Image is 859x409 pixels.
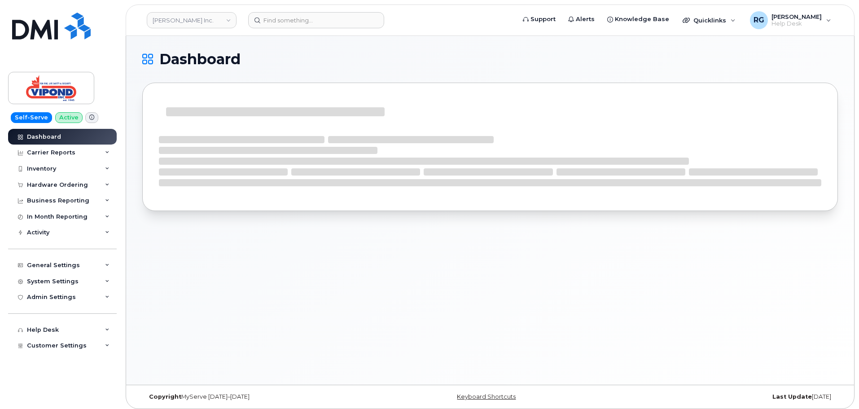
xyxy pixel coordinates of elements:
[159,53,241,66] span: Dashboard
[149,393,181,400] strong: Copyright
[772,393,812,400] strong: Last Update
[457,393,516,400] a: Keyboard Shortcuts
[142,393,374,400] div: MyServe [DATE]–[DATE]
[606,393,838,400] div: [DATE]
